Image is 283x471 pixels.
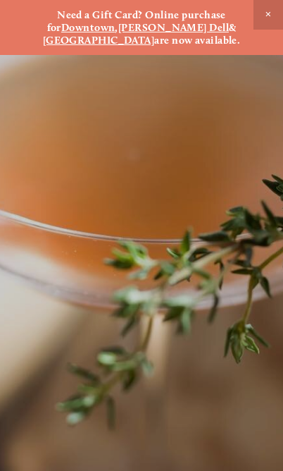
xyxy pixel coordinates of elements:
[75,200,211,248] a: [STREET_ADDRESS] [GEOGRAPHIC_DATA], [GEOGRAPHIC_DATA]
[118,21,229,34] a: [PERSON_NAME] Dell
[43,34,155,47] a: [GEOGRAPHIC_DATA]
[52,260,232,274] h1: Order your gift cards [DATE]!
[115,21,118,34] strong: ,
[229,21,236,34] strong: &
[47,8,229,34] strong: Need a Gift Card? Online purchase for
[18,286,265,349] p: With our exclusive gift card, you’re not just giving a meal; you’re unlocking a portal to unforge...
[154,34,240,47] strong: are now available.
[18,360,265,408] p: Gift someone the ultimate experience: delicious food, great vibes, and service so good they might...
[87,429,196,454] a: Order Now
[61,21,115,34] a: Downtown
[82,184,201,199] a: [STREET_ADDRESS]
[253,238,281,278] a: Close
[109,393,125,405] em: you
